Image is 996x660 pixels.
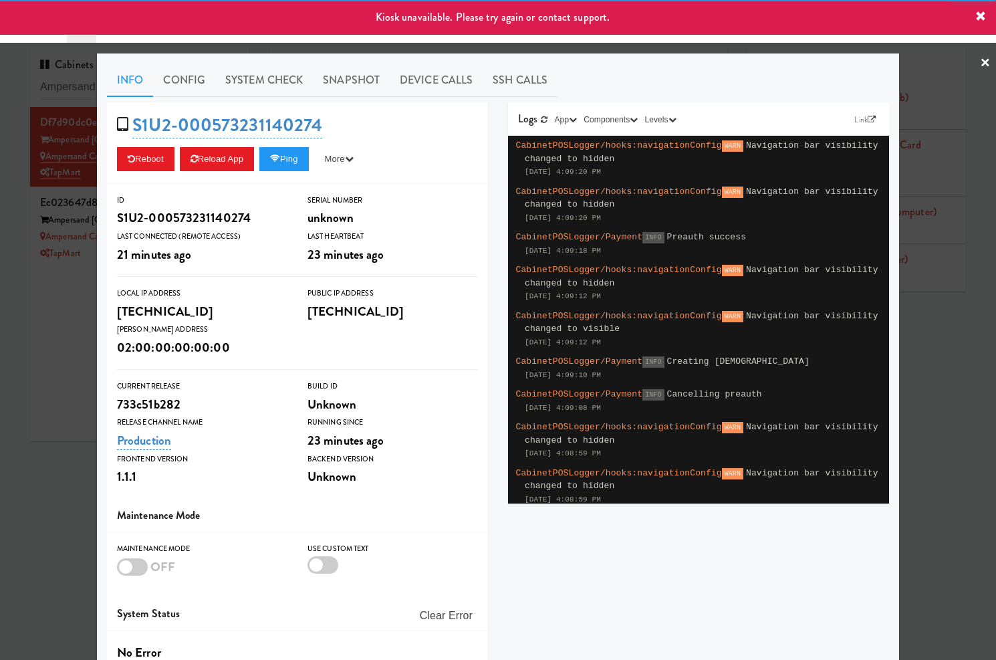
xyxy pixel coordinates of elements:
[307,207,478,229] div: unknown
[722,468,743,479] span: WARN
[132,112,322,138] a: S1U2-000573231140274
[525,247,601,255] span: [DATE] 4:09:18 PM
[525,468,878,491] span: Navigation bar visibility changed to hidden
[722,311,743,322] span: WARN
[551,113,581,126] button: App
[525,187,878,210] span: Navigation bar visibility changed to hidden
[314,147,364,171] button: More
[525,371,601,379] span: [DATE] 4:09:10 PM
[516,265,722,275] span: CabinetPOSLogger/hooks:navigationConfig
[180,147,254,171] button: Reload App
[722,140,743,152] span: WARN
[307,542,478,556] div: Use Custom Text
[117,300,287,323] div: [TECHNICAL_ID]
[117,336,287,359] div: 02:00:00:00:00:00
[667,356,810,366] span: Creating [DEMOGRAPHIC_DATA]
[307,230,478,243] div: Last Heartbeat
[117,465,287,488] div: 1.1.1
[525,338,601,346] span: [DATE] 4:09:12 PM
[117,542,287,556] div: Maintenance Mode
[376,9,610,25] span: Kiosk unavailable. Please try again or contact support.
[525,265,878,288] span: Navigation bar visibility changed to hidden
[117,453,287,466] div: Frontend Version
[518,111,537,126] span: Logs
[641,113,679,126] button: Levels
[667,389,762,399] span: Cancelling preauth
[117,287,287,300] div: Local IP Address
[307,416,478,429] div: Running Since
[525,311,878,334] span: Navigation bar visibility changed to visible
[642,389,664,401] span: INFO
[153,64,215,97] a: Config
[307,431,384,449] span: 23 minutes ago
[642,232,664,243] span: INFO
[516,232,643,242] span: CabinetPOSLogger/Payment
[516,187,722,197] span: CabinetPOSLogger/hooks:navigationConfig
[525,422,878,445] span: Navigation bar visibility changed to hidden
[117,508,201,523] span: Maintenance Mode
[107,64,153,97] a: Info
[259,147,309,171] button: Ping
[516,140,722,150] span: CabinetPOSLogger/hooks:navigationConfig
[516,468,722,478] span: CabinetPOSLogger/hooks:navigationConfig
[851,113,879,126] a: Link
[390,64,483,97] a: Device Calls
[117,431,171,450] a: Production
[483,64,557,97] a: SSH Calls
[307,380,478,393] div: Build Id
[150,558,175,576] span: OFF
[117,194,287,207] div: ID
[667,232,747,242] span: Preauth success
[525,449,601,457] span: [DATE] 4:08:59 PM
[516,422,722,432] span: CabinetPOSLogger/hooks:navigationConfig
[525,404,601,412] span: [DATE] 4:09:08 PM
[313,64,390,97] a: Snapshot
[117,380,287,393] div: Current Release
[722,265,743,276] span: WARN
[307,300,478,323] div: [TECHNICAL_ID]
[117,393,287,416] div: 733c51b282
[117,323,287,336] div: [PERSON_NAME] Address
[525,496,601,504] span: [DATE] 4:08:59 PM
[117,416,287,429] div: Release Channel Name
[525,140,878,164] span: Navigation bar visibility changed to hidden
[580,113,641,126] button: Components
[525,214,601,222] span: [DATE] 4:09:20 PM
[117,606,180,621] span: System Status
[722,422,743,433] span: WARN
[525,292,601,300] span: [DATE] 4:09:12 PM
[215,64,313,97] a: System Check
[525,168,601,176] span: [DATE] 4:09:20 PM
[642,356,664,368] span: INFO
[516,356,643,366] span: CabinetPOSLogger/Payment
[980,43,991,84] a: ×
[722,187,743,198] span: WARN
[307,245,384,263] span: 23 minutes ago
[307,465,478,488] div: Unknown
[307,287,478,300] div: Public IP Address
[307,393,478,416] div: Unknown
[117,147,174,171] button: Reboot
[516,389,643,399] span: CabinetPOSLogger/Payment
[117,230,287,243] div: Last Connected (Remote Access)
[307,453,478,466] div: Backend Version
[414,604,478,628] button: Clear Error
[307,194,478,207] div: Serial Number
[516,311,722,321] span: CabinetPOSLogger/hooks:navigationConfig
[117,207,287,229] div: S1U2-000573231140274
[117,245,191,263] span: 21 minutes ago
